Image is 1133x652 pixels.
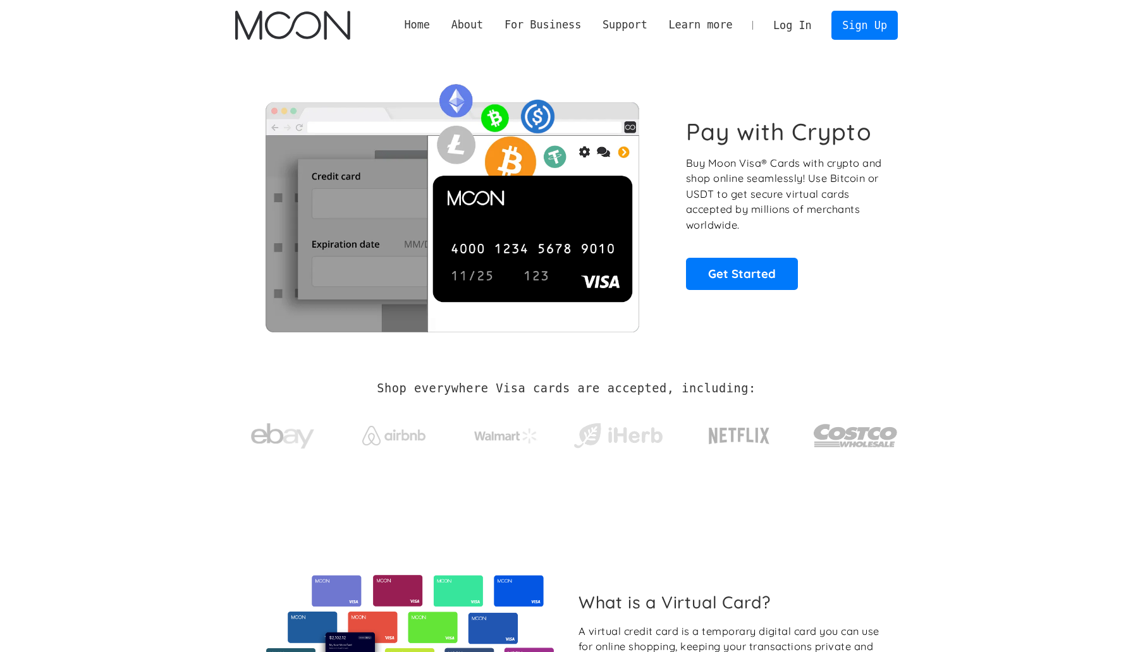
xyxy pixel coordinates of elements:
[251,416,314,456] img: ebay
[235,404,329,462] a: ebay
[579,592,888,612] h2: What is a Virtual Card?
[668,17,732,33] div: Learn more
[235,75,668,332] img: Moon Cards let you spend your crypto anywhere Visa is accepted.
[394,17,441,33] a: Home
[686,155,884,233] p: Buy Moon Visa® Cards with crypto and shop online seamlessly! Use Bitcoin or USDT to get secure vi...
[451,17,484,33] div: About
[683,407,796,458] a: Netflix
[813,399,898,466] a: Costco
[686,118,872,146] h1: Pay with Crypto
[347,413,441,452] a: Airbnb
[762,11,822,39] a: Log In
[571,420,665,452] img: iHerb
[494,17,592,33] div: For Business
[658,17,744,33] div: Learn more
[377,382,756,395] h2: Shop everywhere Visa cards are accepted, including:
[707,420,771,452] img: Netflix
[235,11,350,40] a: home
[474,428,537,444] img: Walmart
[362,426,426,445] img: Airbnb
[459,416,553,450] a: Walmart
[813,412,898,459] img: Costco
[505,17,581,33] div: For Business
[571,407,665,459] a: iHerb
[592,17,658,33] div: Support
[831,11,897,39] a: Sign Up
[441,17,494,33] div: About
[235,11,350,40] img: Moon Logo
[686,258,798,289] a: Get Started
[603,17,647,33] div: Support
